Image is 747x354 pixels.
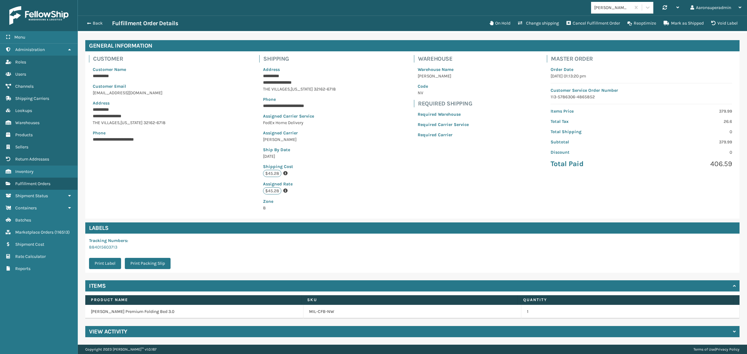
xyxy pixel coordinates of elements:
[594,4,631,11] div: [PERSON_NAME] Brands
[263,181,336,187] p: Assigned Rate
[307,297,512,303] label: SKU
[263,113,336,119] p: Assigned Carrier Service
[418,55,472,63] h4: Warehouse
[521,305,740,319] td: 1
[112,20,178,27] h3: Fulfillment Order Details
[120,120,143,125] span: [US_STATE]
[15,254,46,259] span: Rate Calculator
[14,35,25,40] span: Menu
[263,96,336,103] p: Phone
[54,230,70,235] span: ( 116513 )
[418,111,469,118] p: Required Warehouse
[627,21,632,26] i: Reoptimize
[551,118,637,125] p: Total Tax
[83,21,112,26] button: Back
[693,345,740,354] div: |
[15,230,54,235] span: Marketplace Orders
[624,17,660,30] button: Reoptimize
[291,86,313,92] span: [US_STATE]
[263,136,336,143] p: [PERSON_NAME]
[418,132,469,138] p: Required Carrier
[418,73,469,79] p: [PERSON_NAME]
[523,297,728,303] label: Quantity
[551,128,637,135] p: Total Shipping
[89,282,106,290] h4: Items
[551,55,736,63] h4: Master Order
[15,193,48,198] span: Shipment Status
[263,67,280,72] span: Address
[309,309,334,315] a: MIL-CFB-NW
[15,84,34,89] span: Channels
[551,87,732,94] p: Customer Service Order Number
[93,55,185,63] h4: Customer
[15,242,44,247] span: Shipment Cost
[660,17,707,30] button: Mark as Shipped
[490,21,493,25] i: On Hold
[91,297,296,303] label: Product Name
[89,258,121,269] button: Print Label
[418,66,469,73] p: Warehouse Name
[711,21,716,25] i: VOIDLABEL
[85,222,740,234] h4: Labels
[85,40,740,51] h4: General Information
[15,156,49,162] span: Return Addresses
[290,86,291,92] span: ,
[551,159,637,169] p: Total Paid
[418,90,469,96] p: NV
[645,139,732,145] p: 379.99
[85,305,303,319] td: [PERSON_NAME] Premium Folding Bed 3.0
[263,163,336,170] p: Shipping Cost
[551,108,637,114] p: Items Price
[93,120,120,125] span: THE VILLAGES
[263,55,340,63] h4: Shipping
[89,238,128,243] span: Tracking Numbers :
[15,59,26,65] span: Roles
[551,66,732,73] p: Order Date
[93,66,181,73] p: Customer Name
[15,169,34,174] span: Inventory
[15,72,26,77] span: Users
[263,130,336,136] p: Assigned Carrier
[15,205,37,211] span: Containers
[518,21,522,25] i: Change shipping
[716,347,740,352] a: Privacy Policy
[15,96,49,101] span: Shipping Carriers
[89,328,127,335] h4: View Activity
[93,100,110,106] span: Address
[645,108,732,114] p: 379.99
[15,47,45,52] span: Administration
[143,120,166,125] span: 32162-6718
[93,130,181,136] p: Phone
[645,118,732,125] p: 26.6
[314,86,336,92] span: 32162-6718
[93,90,181,96] p: [EMAIL_ADDRESS][DOMAIN_NAME]
[263,170,281,177] p: $45.28
[15,132,33,137] span: Products
[551,73,732,79] p: [DATE] 01:13:20 pm
[551,149,637,156] p: Discount
[125,258,171,269] button: Print Packing Slip
[93,83,181,90] p: Customer Email
[563,17,624,30] button: Cancel Fulfillment Order
[15,181,50,186] span: Fulfillment Orders
[15,108,32,113] span: Lookups
[645,128,732,135] p: 0
[263,147,336,153] p: Ship By Date
[9,6,68,25] img: logo
[551,139,637,145] p: Subtotal
[263,198,336,205] p: Zone
[551,94,732,100] p: 113-5786306-4865852
[85,345,157,354] p: Copyright 2023 [PERSON_NAME]™ v 1.0.187
[15,266,31,271] span: Reports
[15,144,28,150] span: Sellers
[263,86,290,92] span: THE VILLAGES
[664,21,669,25] i: Mark as Shipped
[418,121,469,128] p: Required Carrier Service
[418,100,472,107] h4: Required Shipping
[566,21,571,25] i: Cancel Fulfillment Order
[645,149,732,156] p: 0
[263,153,336,160] p: [DATE]
[645,159,732,169] p: 406.59
[15,120,40,125] span: Warehouses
